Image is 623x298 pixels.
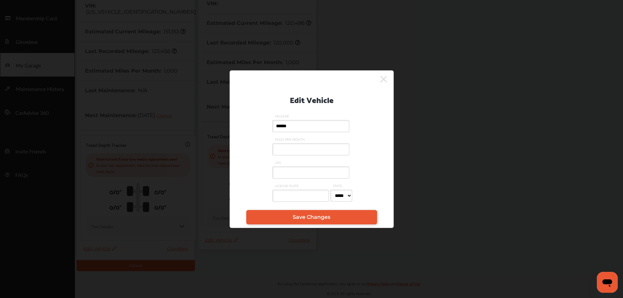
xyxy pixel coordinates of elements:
[272,143,349,155] input: MILES PER MONTH
[330,184,354,188] span: STATE
[272,120,349,132] input: MILEAGE
[272,114,351,118] span: MILEAGE
[272,190,329,202] input: LICENSE PLATE
[272,167,349,179] input: VIN
[290,93,334,106] p: Edit Vehicle
[330,190,352,202] select: STATE
[272,184,330,188] span: LICENSE PLATE
[272,160,351,165] span: VIN
[597,272,618,293] iframe: Button to launch messaging window
[246,210,377,224] a: Save Changes
[293,214,330,220] span: Save Changes
[272,137,351,142] span: MILES PER MONTH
